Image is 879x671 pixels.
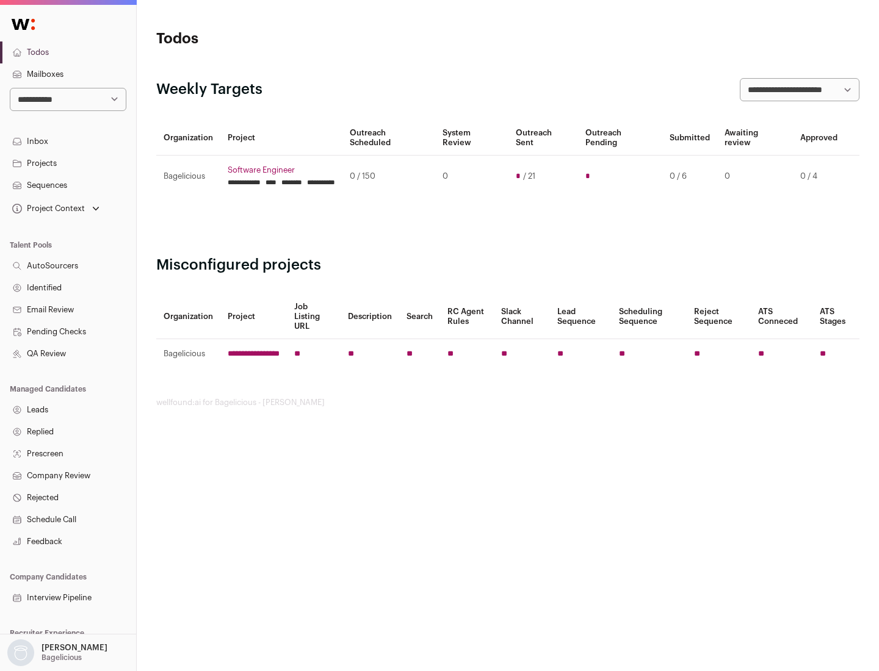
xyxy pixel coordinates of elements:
th: Search [399,295,440,339]
span: / 21 [523,171,535,181]
th: Outreach Sent [508,121,579,156]
th: Scheduling Sequence [612,295,687,339]
h2: Weekly Targets [156,80,262,99]
td: Bagelicious [156,156,220,198]
th: Lead Sequence [550,295,612,339]
th: Awaiting review [717,121,793,156]
th: Project [220,295,287,339]
th: Description [341,295,399,339]
th: Organization [156,121,220,156]
a: Software Engineer [228,165,335,175]
th: Job Listing URL [287,295,341,339]
h2: Misconfigured projects [156,256,859,275]
th: Slack Channel [494,295,550,339]
th: Approved [793,121,845,156]
div: Project Context [10,204,85,213]
img: Wellfound [5,12,42,37]
td: Bagelicious [156,339,220,369]
td: 0 [435,156,508,198]
th: System Review [435,121,508,156]
th: Organization [156,295,220,339]
p: Bagelicious [42,653,82,662]
td: 0 / 6 [662,156,717,198]
th: Outreach Scheduled [342,121,435,156]
h1: Todos [156,29,391,49]
td: 0 [717,156,793,198]
footer: wellfound:ai for Bagelicious - [PERSON_NAME] [156,398,859,407]
th: ATS Stages [812,295,859,339]
button: Open dropdown [5,639,110,666]
p: [PERSON_NAME] [42,643,107,653]
button: Open dropdown [10,200,102,217]
th: RC Agent Rules [440,295,493,339]
th: ATS Conneced [751,295,812,339]
img: nopic.png [7,639,34,666]
th: Outreach Pending [578,121,662,156]
th: Reject Sequence [687,295,751,339]
th: Submitted [662,121,717,156]
th: Project [220,121,342,156]
td: 0 / 4 [793,156,845,198]
td: 0 / 150 [342,156,435,198]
